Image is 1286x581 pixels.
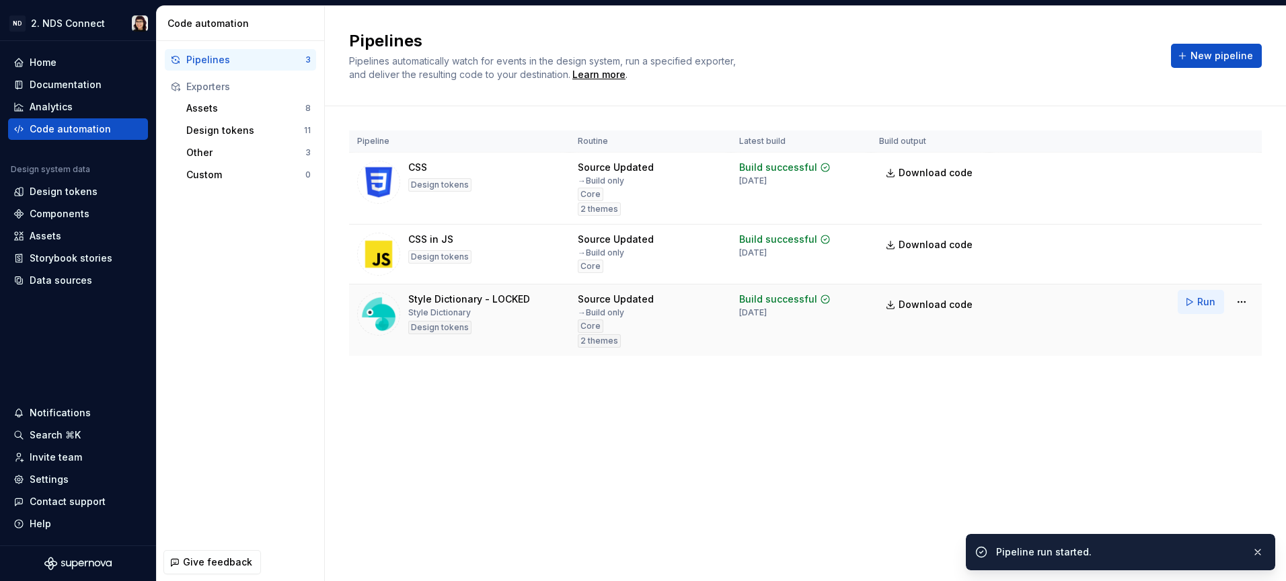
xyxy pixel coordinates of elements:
[186,146,305,159] div: Other
[30,100,73,114] div: Analytics
[44,557,112,570] svg: Supernova Logo
[30,495,106,508] div: Contact support
[30,274,92,287] div: Data sources
[739,233,817,246] div: Build successful
[30,517,51,531] div: Help
[8,424,148,446] button: Search ⌘K
[186,168,305,182] div: Custom
[879,233,981,257] a: Download code
[899,298,973,311] span: Download code
[165,49,316,71] button: Pipelines3
[580,336,618,346] span: 2 themes
[8,402,148,424] button: Notifications
[408,161,427,174] div: CSS
[181,142,316,163] a: Other3
[30,251,112,265] div: Storybook stories
[132,15,148,32] img: Raquel Pereira
[349,30,1155,52] h2: Pipelines
[578,161,654,174] div: Source Updated
[739,161,817,174] div: Build successful
[8,247,148,269] a: Storybook stories
[570,70,628,80] span: .
[8,96,148,118] a: Analytics
[349,55,739,80] span: Pipelines automatically watch for events in the design system, run a specified exporter, and deli...
[578,233,654,246] div: Source Updated
[30,473,69,486] div: Settings
[8,225,148,247] a: Assets
[30,185,98,198] div: Design tokens
[578,307,624,318] div: → Build only
[305,147,311,158] div: 3
[181,98,316,119] button: Assets8
[30,451,82,464] div: Invite team
[304,125,311,136] div: 11
[879,161,981,185] a: Download code
[8,270,148,291] a: Data sources
[739,293,817,306] div: Build successful
[739,247,767,258] div: [DATE]
[570,130,731,153] th: Routine
[871,130,989,153] th: Build output
[578,260,603,273] div: Core
[1190,49,1253,63] span: New pipeline
[899,166,973,180] span: Download code
[186,102,305,115] div: Assets
[163,550,261,574] button: Give feedback
[408,293,530,306] div: Style Dictionary - LOCKED
[186,53,305,67] div: Pipelines
[186,124,304,137] div: Design tokens
[8,469,148,490] a: Settings
[408,307,471,318] div: Style Dictionary
[1197,295,1215,309] span: Run
[30,56,56,69] div: Home
[8,181,148,202] a: Design tokens
[181,164,316,186] button: Custom0
[305,169,311,180] div: 0
[879,293,981,317] a: Download code
[731,130,871,153] th: Latest build
[11,164,90,175] div: Design system data
[9,15,26,32] div: ND
[996,545,1241,559] div: Pipeline run started.
[408,178,471,192] div: Design tokens
[8,74,148,95] a: Documentation
[30,428,81,442] div: Search ⌘K
[408,233,453,246] div: CSS in JS
[1178,290,1224,314] button: Run
[578,293,654,306] div: Source Updated
[1171,44,1262,68] button: New pipeline
[30,229,61,243] div: Assets
[572,68,626,81] a: Learn more
[183,555,252,569] span: Give feedback
[30,78,102,91] div: Documentation
[167,17,319,30] div: Code automation
[8,203,148,225] a: Components
[578,188,603,201] div: Core
[8,513,148,535] button: Help
[578,247,624,258] div: → Build only
[578,176,624,186] div: → Build only
[578,319,603,333] div: Core
[408,250,471,264] div: Design tokens
[186,80,311,93] div: Exporters
[739,307,767,318] div: [DATE]
[408,321,471,334] div: Design tokens
[181,120,316,141] button: Design tokens11
[3,9,153,38] button: ND2. NDS ConnectRaquel Pereira
[305,103,311,114] div: 8
[31,17,105,30] div: 2. NDS Connect
[580,204,618,215] span: 2 themes
[739,176,767,186] div: [DATE]
[8,447,148,468] a: Invite team
[8,118,148,140] a: Code automation
[8,52,148,73] a: Home
[349,130,570,153] th: Pipeline
[30,406,91,420] div: Notifications
[30,122,111,136] div: Code automation
[305,54,311,65] div: 3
